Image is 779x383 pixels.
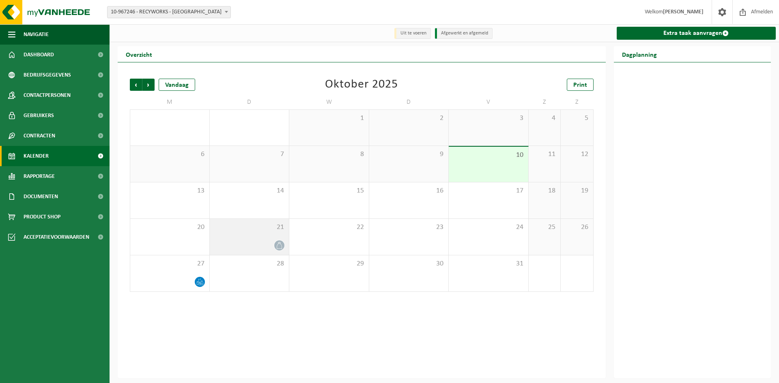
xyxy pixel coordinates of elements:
[24,186,58,207] span: Documenten
[24,207,60,227] span: Product Shop
[565,223,589,232] span: 26
[435,28,493,39] li: Afgewerkt en afgemeld
[293,259,365,268] span: 29
[159,79,195,91] div: Vandaag
[293,223,365,232] span: 22
[293,150,365,159] span: 8
[24,166,55,186] span: Rapportage
[118,46,160,62] h2: Overzicht
[24,146,49,166] span: Kalender
[214,186,285,195] span: 14
[663,9,704,15] strong: [PERSON_NAME]
[565,150,589,159] span: 12
[130,79,142,91] span: Vorige
[24,105,54,126] span: Gebruikers
[533,223,557,232] span: 25
[533,114,557,123] span: 4
[567,79,594,91] a: Print
[565,186,589,195] span: 19
[373,114,445,123] span: 2
[130,95,210,109] td: M
[533,186,557,195] span: 18
[565,114,589,123] span: 5
[325,79,398,91] div: Oktober 2025
[573,82,587,88] span: Print
[293,186,365,195] span: 15
[134,150,205,159] span: 6
[453,223,524,232] span: 24
[453,259,524,268] span: 31
[394,28,431,39] li: Uit te voeren
[214,223,285,232] span: 21
[293,114,365,123] span: 1
[210,95,290,109] td: D
[24,45,54,65] span: Dashboard
[134,186,205,195] span: 13
[24,227,89,247] span: Acceptatievoorwaarden
[533,150,557,159] span: 11
[214,259,285,268] span: 28
[614,46,665,62] h2: Dagplanning
[453,114,524,123] span: 3
[373,223,445,232] span: 23
[373,186,445,195] span: 16
[289,95,369,109] td: W
[134,223,205,232] span: 20
[107,6,231,18] span: 10-967246 - RECYWORKS - OOSTNIEUWKERKE
[134,259,205,268] span: 27
[453,186,524,195] span: 17
[24,24,49,45] span: Navigatie
[561,95,593,109] td: Z
[529,95,561,109] td: Z
[24,65,71,85] span: Bedrijfsgegevens
[142,79,155,91] span: Volgende
[214,150,285,159] span: 7
[24,126,55,146] span: Contracten
[617,27,776,40] a: Extra taak aanvragen
[373,150,445,159] span: 9
[453,151,524,160] span: 10
[108,6,230,18] span: 10-967246 - RECYWORKS - OOSTNIEUWKERKE
[24,85,71,105] span: Contactpersonen
[373,259,445,268] span: 30
[369,95,449,109] td: D
[449,95,529,109] td: V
